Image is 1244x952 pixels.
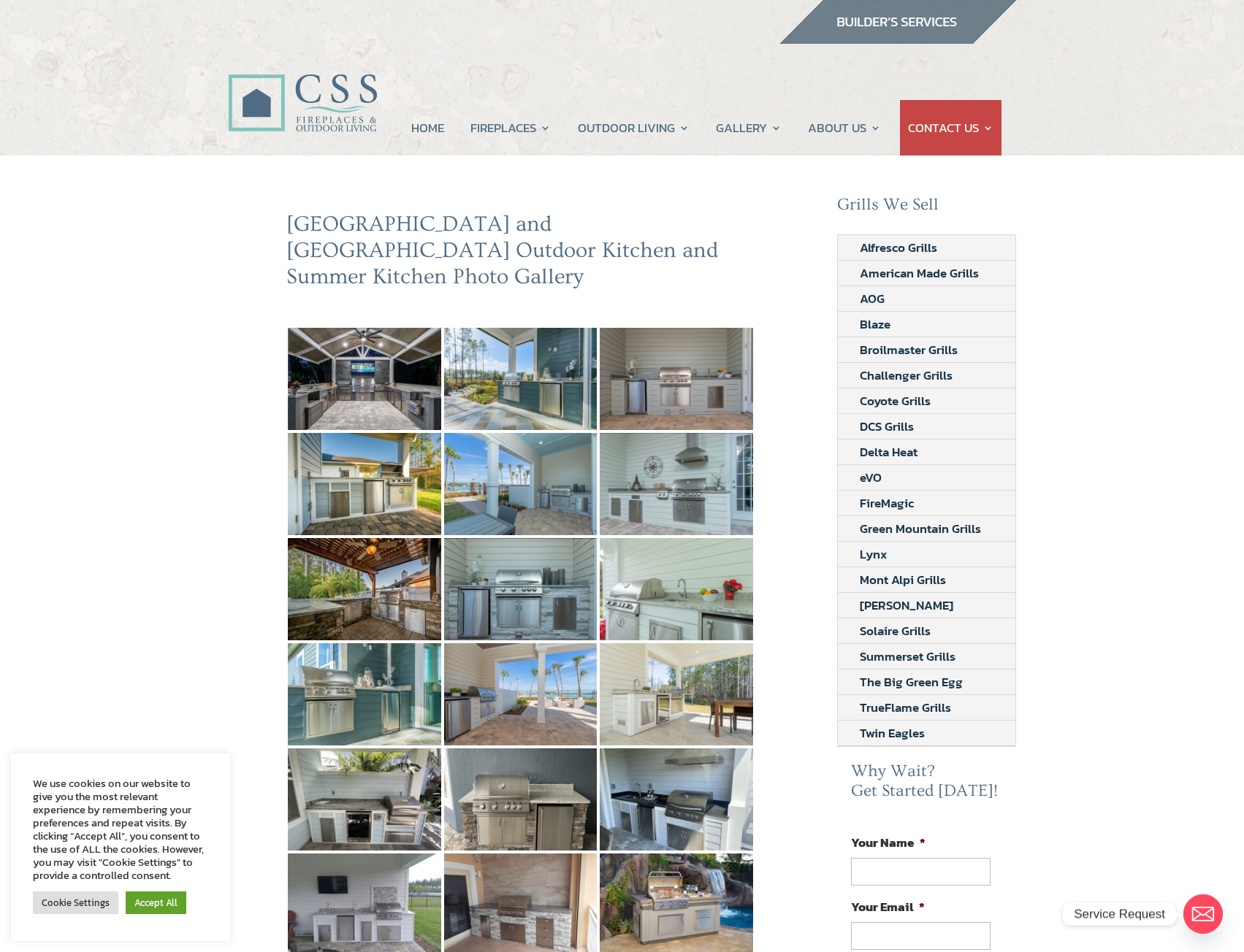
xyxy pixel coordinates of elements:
img: 11 [600,643,753,745]
a: Twin Eagles [838,721,947,745]
img: 4 [444,433,598,535]
img: 12 [288,748,441,851]
a: Summerset Grills [838,644,977,669]
a: Email [1183,894,1223,934]
a: HOME [411,100,444,156]
a: Green Mountain Grills [838,516,1003,541]
img: CSS Fireplaces & Outdoor Living (Formerly Construction Solutions & Supply)- Jacksonville Ormond B... [228,34,377,139]
a: The Big Green Egg [838,669,985,694]
a: TrueFlame Grills [838,695,973,720]
a: builder services construction supply [779,30,1017,49]
a: Delta Heat [838,439,939,464]
img: 13 [444,748,598,851]
img: 5 [600,433,753,535]
a: Cookie Settings [33,891,118,914]
div: We use cookies on our website to give you the most relevant experience by remembering your prefer... [33,777,208,882]
a: GALLERY [716,100,782,156]
a: Broilmaster Grills [838,337,980,362]
a: CONTACT US [908,100,993,156]
a: American Made Grills [838,261,1001,285]
a: Challenger Grills [838,363,974,388]
a: ABOUT US [808,100,881,156]
img: 2 [600,328,753,430]
h2: [GEOGRAPHIC_DATA] and [GEOGRAPHIC_DATA] Outdoor Kitchen and Summer Kitchen Photo Gallery [286,211,755,297]
label: Your Name [851,834,926,851]
img: 8 [600,538,753,640]
a: Lynx [838,542,909,567]
a: Blaze [838,312,912,337]
a: Solaire Grills [838,618,953,643]
a: Alfresco Grills [838,235,959,260]
img: 9 [288,643,441,745]
label: Your Email [851,899,925,915]
img: 6 [288,538,441,640]
img: 7 [444,538,598,640]
h2: Grills We Sell [837,195,1017,223]
img: 1 [444,328,598,430]
a: Coyote Grills [838,388,953,413]
a: DCS Grills [838,414,936,439]
img: 3 [288,433,441,535]
a: Accept All [126,891,186,914]
img: 30 [288,328,441,430]
a: AOG [838,286,907,311]
a: eVO [838,465,904,490]
a: Mont Alpi Grills [838,567,968,592]
a: OUTDOOR LIVING [578,100,690,156]
img: 10 [444,643,598,745]
img: 14 [600,748,753,851]
h2: Why Wait? Get Started [DATE]! [851,761,1001,809]
a: FIREPLACES [470,100,551,156]
a: FireMagic [838,491,936,515]
a: [PERSON_NAME] [838,593,975,618]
